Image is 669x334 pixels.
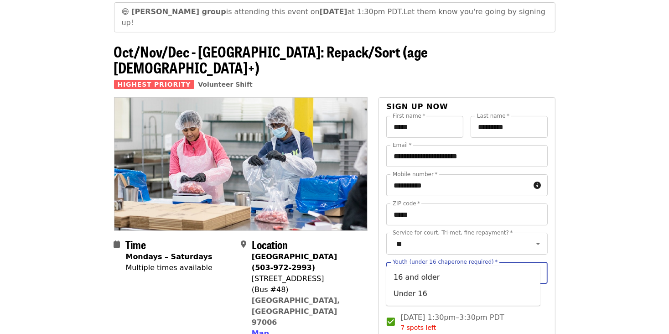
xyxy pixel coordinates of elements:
i: calendar icon [114,240,120,249]
img: Oct/Nov/Dec - Beaverton: Repack/Sort (age 10+) organized by Oregon Food Bank [114,98,368,230]
span: 7 spots left [400,324,436,331]
li: Under 16 [386,286,540,302]
button: Close [532,266,545,279]
span: Oct/Nov/Dec - [GEOGRAPHIC_DATA]: Repack/Sort (age [DEMOGRAPHIC_DATA]+) [114,41,428,78]
label: Youth (under 16 chaperone required) [393,259,498,265]
li: 16 and older [386,269,540,286]
input: Mobile number [386,174,530,196]
input: Last name [471,116,548,138]
label: Email [393,142,412,148]
div: Multiple times available [126,262,213,273]
span: [DATE] 1:30pm–3:30pm PDT [400,312,504,333]
strong: [DATE] [320,7,347,16]
span: Highest Priority [114,80,195,89]
strong: [GEOGRAPHIC_DATA] (503-972-2993) [252,252,337,272]
span: is attending this event on at 1:30pm PDT. [131,7,403,16]
a: Volunteer Shift [198,81,253,88]
input: First name [386,116,463,138]
strong: Mondays – Saturdays [126,252,213,261]
label: Mobile number [393,172,437,177]
button: Open [532,237,545,250]
label: Last name [477,113,509,119]
div: [STREET_ADDRESS] [252,273,360,284]
i: map-marker-alt icon [241,240,246,249]
span: grinning face emoji [122,7,130,16]
label: Service for court, Tri-met, fine repayment? [393,230,513,235]
input: Email [386,145,547,167]
span: Location [252,236,288,252]
i: circle-info icon [534,181,541,190]
span: Time [126,236,146,252]
strong: [PERSON_NAME] group [131,7,226,16]
label: ZIP code [393,201,420,206]
label: First name [393,113,425,119]
a: [GEOGRAPHIC_DATA], [GEOGRAPHIC_DATA] 97006 [252,296,340,327]
span: Sign up now [386,102,448,111]
div: (Bus #48) [252,284,360,295]
input: ZIP code [386,204,547,225]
